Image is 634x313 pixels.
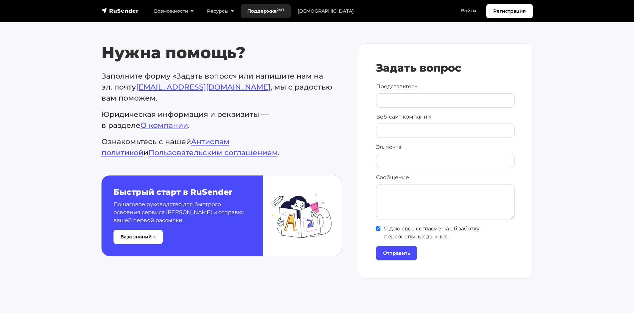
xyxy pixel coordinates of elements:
a: Регистрация [486,4,533,18]
form: Контактная форма [376,62,515,260]
a: О компании [140,121,188,130]
label: Сообщение [376,173,409,181]
a: [EMAIL_ADDRESS][DOMAIN_NAME] [136,83,271,92]
label: Эл. почта [376,143,401,151]
a: Пользовательским соглашением [148,148,278,157]
a: Войти [454,4,483,18]
p: Заполните форму «Задать вопрос» или напишите нам на эл. почту , мы с радостью вам поможем. [102,71,342,104]
button: База знаний → [113,230,163,244]
h2: Нужна помощь? [102,43,342,63]
a: Aнтиспам политикой [102,137,230,157]
label: Представьтесь [376,83,417,91]
a: Быстрый старт в RuSender Пошаговое руководство для быстрого освоения сервиса [PERSON_NAME] и отпр... [102,175,342,256]
span: Я даю свое согласие на обработку персональных данных. [376,225,515,241]
input: Я даю свое согласие на обработку персональных данных. [376,226,380,231]
label: Веб-сайт компании [376,113,431,121]
a: Поддержка24/7 [241,4,291,18]
a: Ресурсы [200,4,241,18]
p: Юридическая информация и реквизиты — в разделе . [102,109,342,131]
a: Возможности [147,4,200,18]
img: RuSender [102,7,139,14]
h5: Быстрый старт в RuSender [113,187,247,197]
input: Отправить [376,246,417,260]
h4: Задать вопрос [376,62,515,74]
sup: 24/7 [277,8,284,12]
a: [DEMOGRAPHIC_DATA] [291,4,360,18]
p: Пошаговое руководство для быстрого освоения сервиса [PERSON_NAME] и отправки вашей первой рассылки [113,200,247,224]
p: Ознакомьтесь с нашей и . [102,136,342,158]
